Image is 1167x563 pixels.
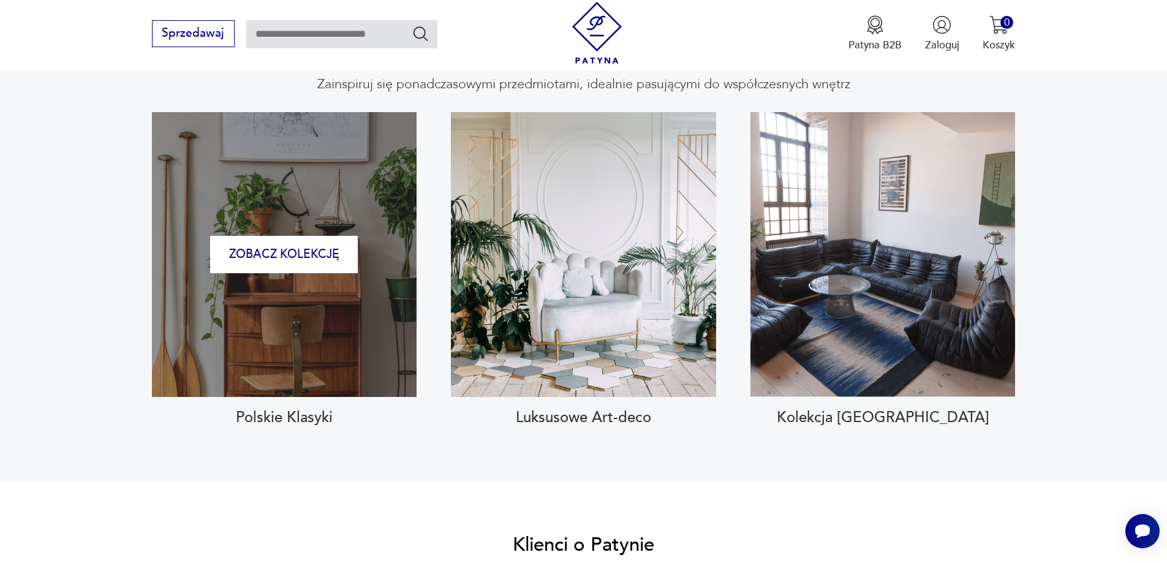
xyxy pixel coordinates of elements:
[152,29,235,39] a: Sprzedawaj
[566,2,628,64] img: Patyna - sklep z meblami i dekoracjami vintage
[848,15,902,52] a: Ikona medaluPatyna B2B
[1125,514,1160,548] iframe: Smartsupp widget button
[925,15,959,52] button: Zaloguj
[451,409,716,427] h3: Luksusowe Art-deco
[152,409,417,427] h3: Polskie Klasyki
[983,38,1015,52] p: Koszyk
[317,75,850,93] p: Zainspiruj się ponadczasowymi przedmiotami, idealnie pasującymi do współczesnych wnętrz
[1000,16,1013,29] div: 0
[750,409,1015,427] h3: Kolekcja [GEOGRAPHIC_DATA]
[866,15,885,34] img: Ikona medalu
[848,15,902,52] button: Patyna B2B
[848,38,902,52] p: Patyna B2B
[983,15,1015,52] button: 0Koszyk
[412,25,429,42] button: Szukaj
[989,15,1008,34] img: Ikona koszyka
[210,236,358,273] button: Zobacz kolekcję
[932,15,951,34] img: Ikonka użytkownika
[152,20,235,47] button: Sprzedawaj
[513,532,654,557] h2: Klienci o Patynie
[925,38,959,52] p: Zaloguj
